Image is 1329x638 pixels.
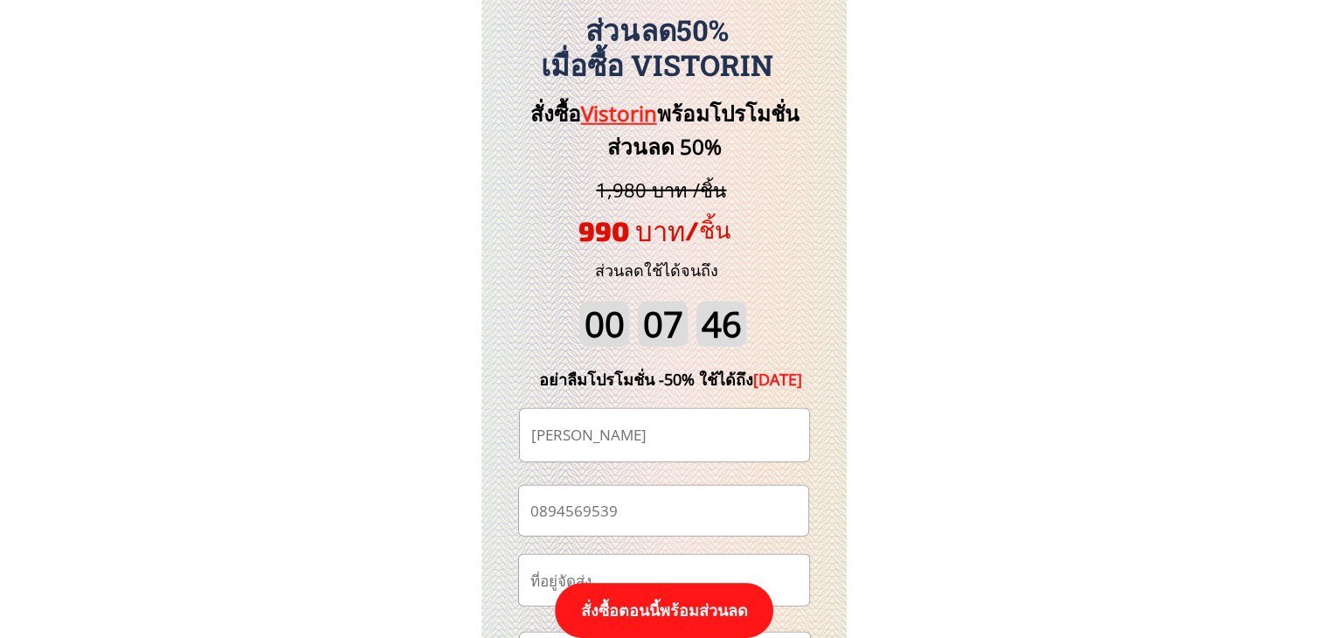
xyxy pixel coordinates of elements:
[501,97,828,164] h3: สั่งซื้อ พร้อมโปรโมชั่นส่วนลด 50%
[526,486,801,536] input: เบอร์โทรศัพท์
[527,409,802,461] input: ชื่อ-นามสกุล
[526,555,802,606] input: ที่อยู่จัดส่ง
[472,13,842,82] h3: ส่วนลด50% เมื่อซื้อ Vistorin
[513,367,829,392] div: อย่าลืมโปรโมชั่น -50% ใช้ได้ถึง
[685,215,730,243] span: /ชิ้น
[596,177,726,203] span: 1,980 บาท /ชิ้น
[578,214,685,246] span: 990 บาท
[753,369,802,390] span: [DATE]
[555,583,773,638] p: สั่งซื้อตอนนี้พร้อมส่วนลด
[571,258,742,283] h3: ส่วนลดใช้ได้จนถึง
[581,99,657,128] span: Vistorin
